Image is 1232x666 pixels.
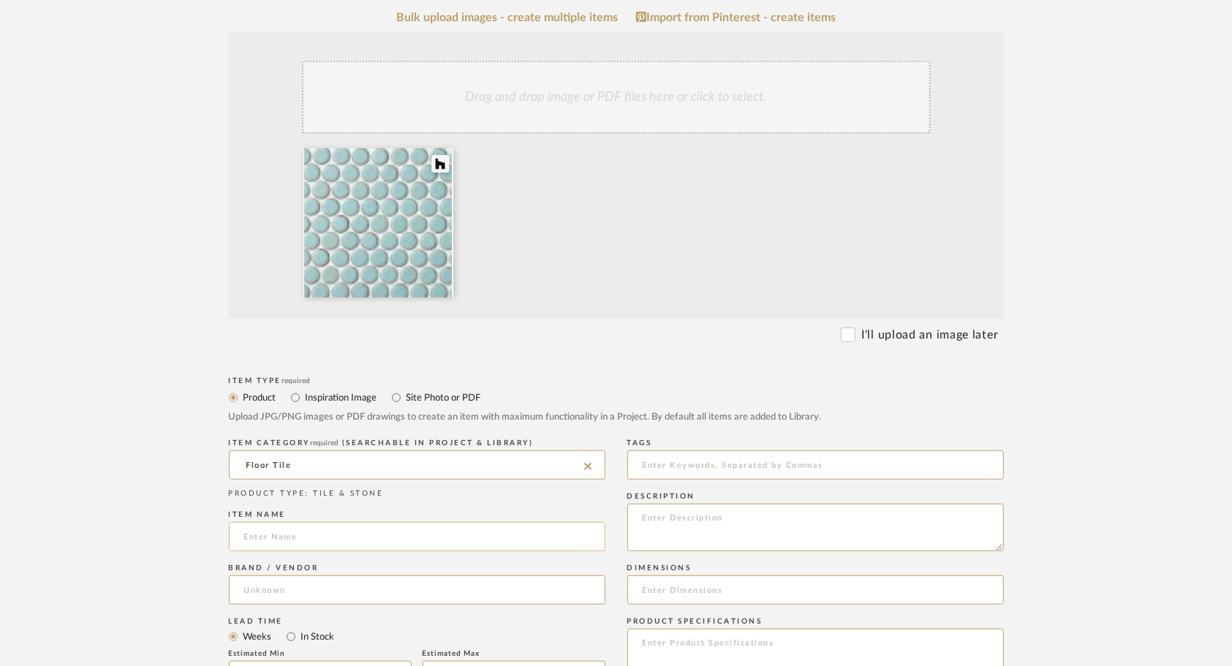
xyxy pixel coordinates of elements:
[306,490,384,497] span: : TILE & STONE
[229,510,605,519] div: Item name
[242,629,272,645] label: Weeks
[300,629,335,645] label: In Stock
[627,450,1004,480] input: Enter Keywords, Separated by Commas
[229,522,605,551] input: Enter Name
[229,575,605,605] input: Unknown
[627,617,1004,626] div: Product Specifications
[242,390,276,406] label: Product
[861,326,998,344] label: I'll upload an image later
[229,564,605,572] div: Brand / Vendor
[229,649,412,658] div: Estimated Min
[342,439,534,447] span: (Searchable in Project & Library)
[229,376,1004,385] div: Item Type
[396,12,618,24] a: Bulk upload images - create multiple items
[423,649,605,658] div: Estimated Max
[229,388,1004,406] mat-radio-group: Select item type
[627,492,1004,501] div: Description
[229,617,605,626] div: Lead Time
[229,450,605,480] input: Type a category to search and select
[229,488,605,499] div: PRODUCT TYPE
[636,11,836,24] a: Import from Pinterest - create items
[229,410,1004,425] div: Upload JPG/PNG images or PDF drawings to create an item with maximum functionality in a Project. ...
[627,575,1004,605] input: Enter Dimensions
[229,627,605,646] mat-radio-group: Select item type
[281,377,310,385] span: required
[627,439,1004,447] div: Tags
[229,439,605,447] div: ITEM CATEGORY
[405,390,481,406] label: Site Photo or PDF
[304,390,377,406] label: Inspiration Image
[310,439,339,447] span: required
[627,564,1004,572] div: Dimensions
